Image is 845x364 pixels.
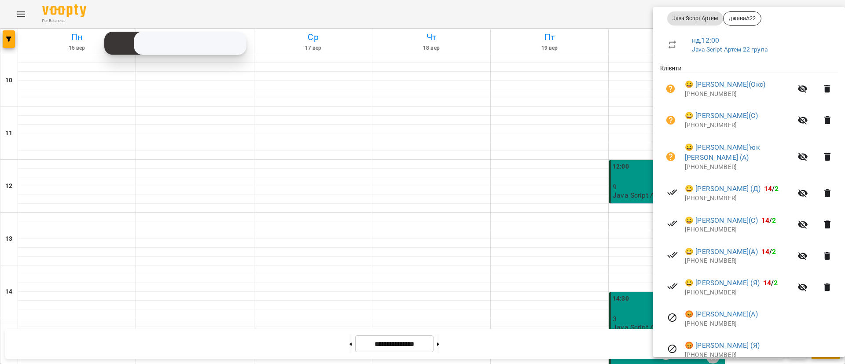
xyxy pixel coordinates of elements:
[685,184,760,194] a: 😀 [PERSON_NAME] (Д)
[685,79,765,90] a: 😀 [PERSON_NAME](Окс)
[685,309,758,320] a: 😡 [PERSON_NAME](А)
[685,340,760,351] a: 😡 [PERSON_NAME] (Я)
[685,194,792,203] p: [PHONE_NUMBER]
[667,250,678,260] svg: Візит сплачено
[724,15,761,22] span: джаваА22
[685,225,792,234] p: [PHONE_NUMBER]
[667,281,678,291] svg: Візит сплачено
[764,184,779,193] b: /
[667,15,723,22] span: Java Script Артем
[667,187,678,198] svg: Візит сплачено
[685,278,760,288] a: 😀 [PERSON_NAME] (Я)
[685,320,838,328] p: [PHONE_NUMBER]
[723,11,761,26] div: джаваА22
[660,110,681,131] button: Візит ще не сплачено. Додати оплату?
[775,184,779,193] span: 2
[761,247,776,256] b: /
[667,218,678,229] svg: Візит сплачено
[685,121,792,130] p: [PHONE_NUMBER]
[763,279,771,287] span: 14
[763,279,778,287] b: /
[685,163,792,172] p: [PHONE_NUMBER]
[685,90,792,99] p: [PHONE_NUMBER]
[685,246,758,257] a: 😀 [PERSON_NAME](А)
[772,247,776,256] span: 2
[692,46,768,53] a: Java Script Артем 22 група
[764,184,772,193] span: 14
[685,215,758,226] a: 😀 [PERSON_NAME](С)
[772,216,776,224] span: 2
[660,78,681,99] button: Візит ще не сплачено. Додати оплату?
[761,216,776,224] b: /
[774,279,778,287] span: 2
[685,288,792,297] p: [PHONE_NUMBER]
[667,313,678,323] svg: Візит скасовано
[667,344,678,354] svg: Візит скасовано
[685,351,838,360] p: [PHONE_NUMBER]
[692,36,719,44] a: нд , 12:00
[761,247,769,256] span: 14
[685,110,758,121] a: 😀 [PERSON_NAME](С)
[685,257,792,265] p: [PHONE_NUMBER]
[660,146,681,167] button: Візит ще не сплачено. Додати оплату?
[761,216,769,224] span: 14
[685,142,792,163] a: 😀 [PERSON_NAME]'юк [PERSON_NAME] (А)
